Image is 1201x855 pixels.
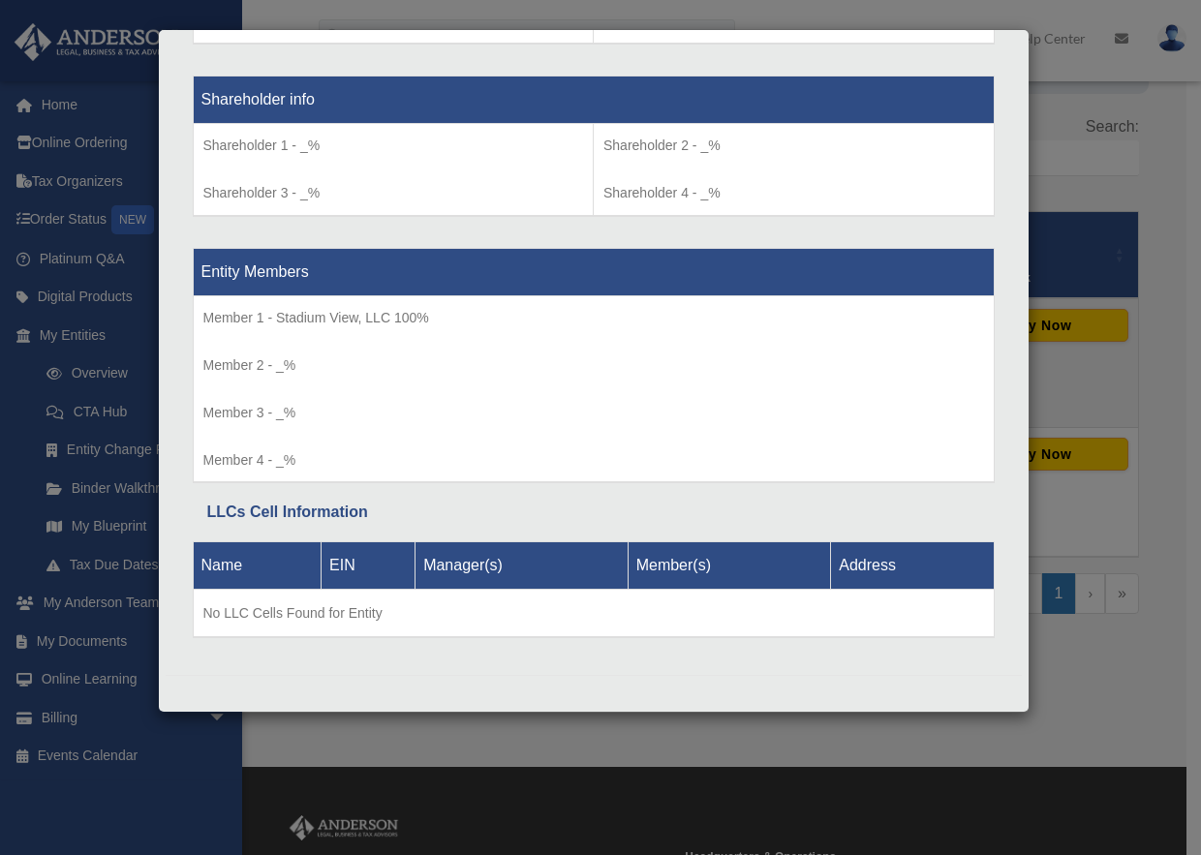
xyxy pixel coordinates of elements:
[831,542,994,590] th: Address
[203,134,584,158] p: Shareholder 1 - _%
[207,499,980,526] div: LLCs Cell Information
[203,401,984,425] p: Member 3 - _%
[193,590,994,638] td: No LLC Cells Found for Entity
[203,353,984,378] p: Member 2 - _%
[416,542,629,590] th: Manager(s)
[628,542,831,590] th: Member(s)
[203,181,584,205] p: Shareholder 3 - _%
[203,306,984,330] p: Member 1 - Stadium View, LLC 100%
[193,542,322,590] th: Name
[193,76,994,124] th: Shareholder info
[203,448,984,473] p: Member 4 - _%
[603,134,984,158] p: Shareholder 2 - _%
[603,181,984,205] p: Shareholder 4 - _%
[322,542,416,590] th: EIN
[193,248,994,295] th: Entity Members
